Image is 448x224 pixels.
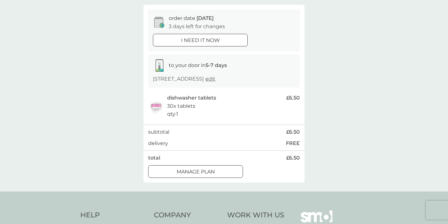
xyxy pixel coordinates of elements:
[286,139,300,148] p: FREE
[177,168,215,176] p: Manage plan
[148,139,168,148] p: delivery
[227,210,284,220] h4: Work With Us
[286,128,300,136] span: £6.50
[154,210,221,220] h4: Company
[181,36,220,45] p: i need it now
[153,75,215,83] p: [STREET_ADDRESS]
[167,102,195,110] p: 30x tablets
[148,165,243,178] button: Manage plan
[148,128,169,136] p: subtotal
[197,15,214,21] span: [DATE]
[167,110,178,118] p: qty : 1
[286,154,300,162] span: £6.50
[206,62,227,68] strong: 5-7 days
[148,154,160,162] p: total
[167,94,216,102] p: dishwasher tablets
[286,94,300,102] span: £6.50
[169,62,227,68] span: to your door in
[80,210,148,220] h4: Help
[169,14,214,22] p: order date
[153,34,248,46] button: i need it now
[205,76,215,82] a: edit
[169,22,225,31] p: 3 days left for changes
